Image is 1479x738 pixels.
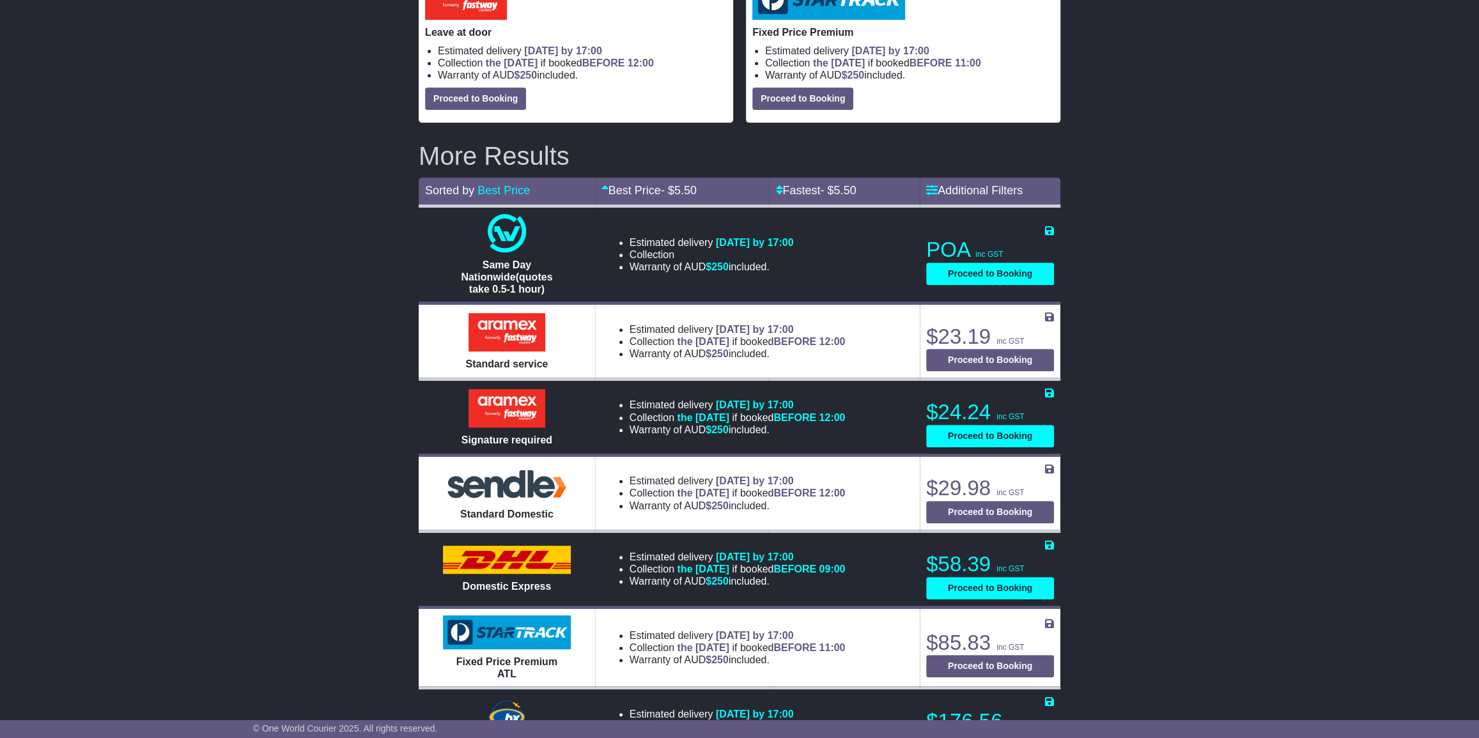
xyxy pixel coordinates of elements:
[773,412,816,423] span: BEFORE
[253,723,438,734] span: © One World Courier 2025. All rights reserved.
[630,575,846,587] li: Warranty of AUD included.
[711,348,729,359] span: 250
[813,58,981,68] span: if booked
[765,57,1054,69] li: Collection
[630,500,846,512] li: Warranty of AUD included.
[443,615,571,650] img: StarTrack: Fixed Price Premium ATL
[630,348,846,360] li: Warranty of AUD included.
[706,424,729,435] span: $
[524,45,602,56] span: [DATE] by 17:00
[628,58,654,68] span: 12:00
[460,509,554,519] span: Standard Domestic
[486,698,528,736] img: Hunter Express: Road Express
[706,500,729,511] span: $
[926,263,1054,285] button: Proceed to Booking
[425,26,727,38] p: Leave at door
[438,69,727,81] li: Warranty of AUD included.
[711,654,729,665] span: 250
[996,488,1024,497] span: inc GST
[926,709,1054,734] p: $176.56
[630,629,846,642] li: Estimated delivery
[833,184,856,197] span: 5.50
[819,336,845,347] span: 12:00
[630,424,846,436] li: Warranty of AUD included.
[630,261,794,273] li: Warranty of AUD included.
[443,546,571,574] img: DHL: Domestic Express
[716,630,794,641] span: [DATE] by 17:00
[465,358,548,369] span: Standard service
[773,642,816,653] span: BEFORE
[630,487,846,499] li: Collection
[820,184,856,197] span: - $
[996,643,1024,652] span: inc GST
[819,642,845,653] span: 11:00
[926,655,1054,677] button: Proceed to Booking
[486,58,654,68] span: if booked
[674,184,697,197] span: 5.50
[706,261,729,272] span: $
[438,57,727,69] li: Collection
[819,564,845,574] span: 09:00
[630,249,794,261] li: Collection
[926,399,1054,425] p: $24.24
[773,564,816,574] span: BEFORE
[425,88,526,110] button: Proceed to Booking
[677,642,845,653] span: if booked
[711,576,729,587] span: 250
[716,551,794,562] span: [DATE] by 17:00
[847,70,864,81] span: 250
[706,654,729,665] span: $
[775,184,856,197] a: Fastest- $5.50
[851,45,929,56] span: [DATE] by 17:00
[996,337,1024,346] span: inc GST
[677,564,845,574] span: if booked
[425,184,474,197] span: Sorted by
[486,58,538,68] span: the [DATE]
[716,399,794,410] span: [DATE] by 17:00
[661,184,697,197] span: - $
[996,412,1024,421] span: inc GST
[926,577,1054,599] button: Proceed to Booking
[910,58,952,68] span: BEFORE
[926,551,1054,577] p: $58.39
[926,349,1054,371] button: Proceed to Booking
[582,58,625,68] span: BEFORE
[841,70,864,81] span: $
[630,323,846,335] li: Estimated delivery
[773,488,816,498] span: BEFORE
[926,501,1054,523] button: Proceed to Booking
[677,336,845,347] span: if booked
[716,237,794,248] span: [DATE] by 17:00
[462,581,551,592] span: Domestic Express
[677,336,729,347] span: the [DATE]
[630,399,846,411] li: Estimated delivery
[461,259,552,295] span: Same Day Nationwide(quotes take 0.5-1 hour)
[514,70,537,81] span: $
[630,551,846,563] li: Estimated delivery
[716,475,794,486] span: [DATE] by 17:00
[752,88,853,110] button: Proceed to Booking
[677,488,729,498] span: the [DATE]
[926,184,1023,197] a: Additional Filters
[630,708,846,720] li: Estimated delivery
[630,654,846,666] li: Warranty of AUD included.
[711,424,729,435] span: 250
[677,412,845,423] span: if booked
[630,411,846,424] li: Collection
[975,250,1003,259] span: inc GST
[752,26,1054,38] p: Fixed Price Premium
[677,564,729,574] span: the [DATE]
[488,214,526,252] img: One World Courier: Same Day Nationwide(quotes take 0.5-1 hour)
[926,475,1054,501] p: $29.98
[630,335,846,348] li: Collection
[716,324,794,335] span: [DATE] by 17:00
[443,466,571,502] img: Sendle: Standard Domestic
[926,237,1054,263] p: POA
[926,630,1054,656] p: $85.83
[711,261,729,272] span: 250
[601,184,697,197] a: Best Price- $5.50
[630,642,846,654] li: Collection
[520,70,537,81] span: 250
[819,488,845,498] span: 12:00
[765,69,1054,81] li: Warranty of AUD included.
